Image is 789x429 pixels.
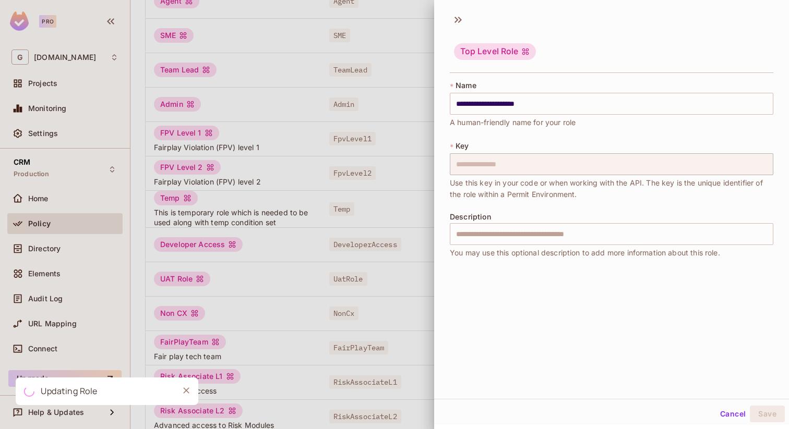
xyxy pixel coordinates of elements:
[450,117,576,128] span: A human-friendly name for your role
[450,213,491,221] span: Description
[41,385,98,398] div: Updating Role
[450,177,773,200] span: Use this key in your code or when working with the API. The key is the unique identifier of the r...
[716,406,750,422] button: Cancel
[450,247,720,259] span: You may use this optional description to add more information about this role.
[456,142,469,150] span: Key
[178,383,194,398] button: Close
[454,43,536,60] div: Top Level Role
[750,406,785,422] button: Save
[456,81,476,90] span: Name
